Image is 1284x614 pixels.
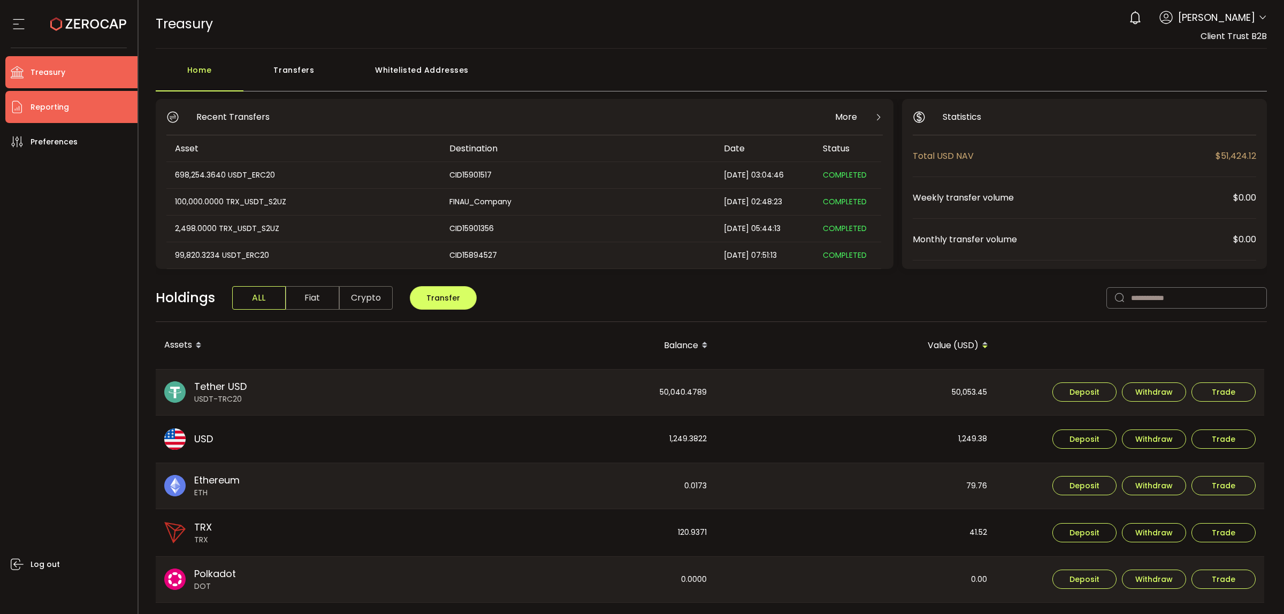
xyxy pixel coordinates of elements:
[426,293,460,303] span: Transfer
[814,142,881,155] div: Status
[1178,10,1255,25] span: [PERSON_NAME]
[436,336,716,355] div: Balance
[716,336,997,355] div: Value (USD)
[441,222,714,235] div: CID15901356
[1135,575,1173,583] span: Withdraw
[1122,570,1186,589] button: Withdraw
[1135,435,1173,443] span: Withdraw
[823,170,867,180] span: COMPLETED
[1230,563,1284,614] iframe: Chat Widget
[913,191,1233,204] span: Weekly transfer volume
[164,428,186,450] img: usd_portfolio.svg
[715,249,814,262] div: [DATE] 07:51:13
[156,59,243,91] div: Home
[1135,388,1173,396] span: Withdraw
[715,142,814,155] div: Date
[1052,476,1117,495] button: Deposit
[194,534,212,546] span: TRX
[194,487,240,498] span: ETH
[715,222,814,235] div: [DATE] 05:44:13
[410,286,477,310] button: Transfer
[194,394,247,405] span: USDT-TRC20
[716,557,996,603] div: 0.00
[913,149,1216,163] span: Total USD NAV
[194,581,236,592] span: DOT
[436,370,715,416] div: 50,040.4789
[194,379,247,394] span: Tether USD
[1212,575,1235,583] span: Trade
[1191,382,1256,402] button: Trade
[1233,191,1256,204] span: $0.00
[1122,382,1186,402] button: Withdraw
[194,473,240,487] span: Ethereum
[436,416,715,463] div: 1,249.3822
[30,134,78,150] span: Preferences
[943,110,981,124] span: Statistics
[345,59,499,91] div: Whitelisted Addresses
[1052,523,1117,542] button: Deposit
[1069,529,1099,536] span: Deposit
[716,509,996,556] div: 41.52
[823,196,867,207] span: COMPLETED
[441,142,715,155] div: Destination
[164,475,186,496] img: eth_portfolio.svg
[1122,476,1186,495] button: Withdraw
[1233,233,1256,246] span: $0.00
[1069,435,1099,443] span: Deposit
[716,370,996,416] div: 50,053.45
[166,249,440,262] div: 99,820.3234 USDT_ERC20
[1191,429,1256,449] button: Trade
[339,286,393,310] span: Crypto
[1069,482,1099,489] span: Deposit
[286,286,339,310] span: Fiat
[164,381,186,403] img: usdt_portfolio.svg
[1191,476,1256,495] button: Trade
[716,463,996,509] div: 79.76
[835,110,857,124] span: More
[1069,575,1099,583] span: Deposit
[166,196,440,208] div: 100,000.0000 TRX_USDT_S2UZ
[1122,523,1186,542] button: Withdraw
[1212,388,1235,396] span: Trade
[232,286,286,310] span: ALL
[194,566,236,581] span: Polkadot
[156,14,213,33] span: Treasury
[823,250,867,260] span: COMPLETED
[436,509,715,556] div: 120.9371
[164,569,186,590] img: dot_portfolio.svg
[164,522,186,543] img: trx_portfolio.png
[1135,482,1173,489] span: Withdraw
[1212,482,1235,489] span: Trade
[1191,570,1256,589] button: Trade
[1135,529,1173,536] span: Withdraw
[194,520,212,534] span: TRX
[441,196,714,208] div: FINAU_Company
[30,557,60,572] span: Log out
[30,99,69,115] span: Reporting
[1201,30,1267,42] span: Client Trust B2B
[715,169,814,181] div: [DATE] 03:04:46
[156,288,215,308] span: Holdings
[1122,429,1186,449] button: Withdraw
[1052,570,1117,589] button: Deposit
[1216,149,1256,163] span: $51,424.12
[441,169,714,181] div: CID15901517
[194,432,213,446] span: USD
[1191,523,1256,542] button: Trade
[436,463,715,509] div: 0.0173
[823,223,867,234] span: COMPLETED
[243,59,345,91] div: Transfers
[1069,388,1099,396] span: Deposit
[166,222,440,235] div: 2,498.0000 TRX_USDT_S2UZ
[30,65,65,80] span: Treasury
[156,336,436,355] div: Assets
[441,249,714,262] div: CID15894527
[196,110,270,124] span: Recent Transfers
[166,169,440,181] div: 698,254.3640 USDT_ERC20
[716,416,996,463] div: 1,249.38
[1052,429,1117,449] button: Deposit
[166,142,441,155] div: Asset
[1212,435,1235,443] span: Trade
[436,557,715,603] div: 0.0000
